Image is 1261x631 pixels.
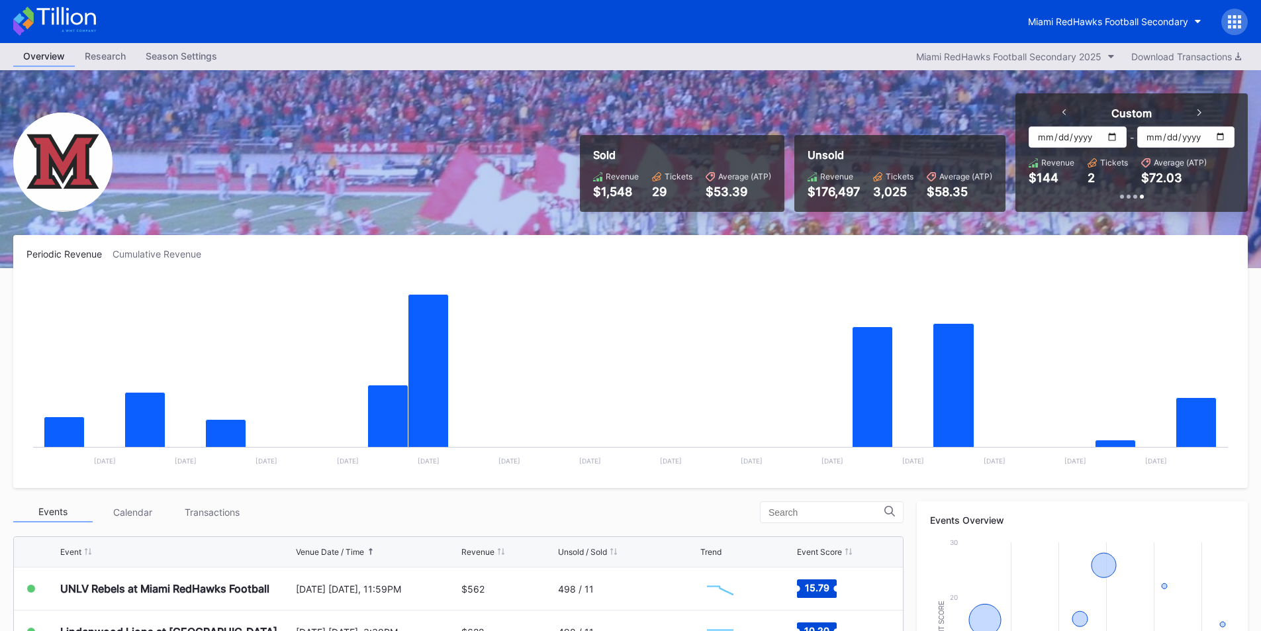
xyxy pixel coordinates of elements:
[1029,171,1058,185] div: $144
[804,582,829,593] text: 15.79
[461,583,485,595] div: $562
[256,457,277,465] text: [DATE]
[579,457,601,465] text: [DATE]
[26,248,113,260] div: Periodic Revenue
[1041,158,1074,168] div: Revenue
[1154,158,1207,168] div: Average (ATP)
[296,547,364,557] div: Venue Date / Time
[886,171,913,181] div: Tickets
[593,148,771,162] div: Sold
[700,572,740,605] svg: Chart title
[558,583,594,595] div: 498 / 11
[1028,16,1188,27] div: Miami RedHawks Football Secondary
[930,514,1235,526] div: Events Overview
[950,593,958,601] text: 20
[1141,171,1182,185] div: $72.03
[718,171,771,181] div: Average (ATP)
[910,48,1121,66] button: Miami RedHawks Football Secondary 2025
[113,248,212,260] div: Cumulative Revenue
[1064,457,1086,465] text: [DATE]
[13,46,75,67] a: Overview
[606,171,639,181] div: Revenue
[136,46,227,67] a: Season Settings
[902,457,924,465] text: [DATE]
[172,502,252,522] div: Transactions
[821,457,843,465] text: [DATE]
[558,547,607,557] div: Unsold / Sold
[706,185,771,199] div: $53.39
[13,113,113,212] img: Miami_RedHawks_Football_Secondary.png
[769,507,884,518] input: Search
[808,185,860,199] div: $176,497
[873,185,913,199] div: 3,025
[1088,171,1095,185] div: 2
[1100,158,1128,168] div: Tickets
[418,457,440,465] text: [DATE]
[927,185,992,199] div: $58.35
[593,185,639,199] div: $1,548
[1130,132,1134,143] div: -
[1018,9,1211,34] button: Miami RedHawks Football Secondary
[75,46,136,67] a: Research
[93,502,172,522] div: Calendar
[337,457,359,465] text: [DATE]
[1145,457,1167,465] text: [DATE]
[1125,48,1248,66] button: Download Transactions
[916,51,1101,62] div: Miami RedHawks Football Secondary 2025
[13,502,93,522] div: Events
[60,547,81,557] div: Event
[950,538,958,546] text: 30
[175,457,197,465] text: [DATE]
[1111,107,1152,120] div: Custom
[498,457,520,465] text: [DATE]
[741,457,763,465] text: [DATE]
[296,583,459,595] div: [DATE] [DATE], 11:59PM
[700,547,722,557] div: Trend
[94,457,116,465] text: [DATE]
[797,547,842,557] div: Event Score
[26,276,1235,475] svg: Chart title
[652,185,692,199] div: 29
[1131,51,1241,62] div: Download Transactions
[60,582,269,595] div: UNLV Rebels at Miami RedHawks Football
[984,457,1005,465] text: [DATE]
[820,171,853,181] div: Revenue
[660,457,682,465] text: [DATE]
[75,46,136,66] div: Research
[461,547,494,557] div: Revenue
[665,171,692,181] div: Tickets
[939,171,992,181] div: Average (ATP)
[136,46,227,66] div: Season Settings
[808,148,992,162] div: Unsold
